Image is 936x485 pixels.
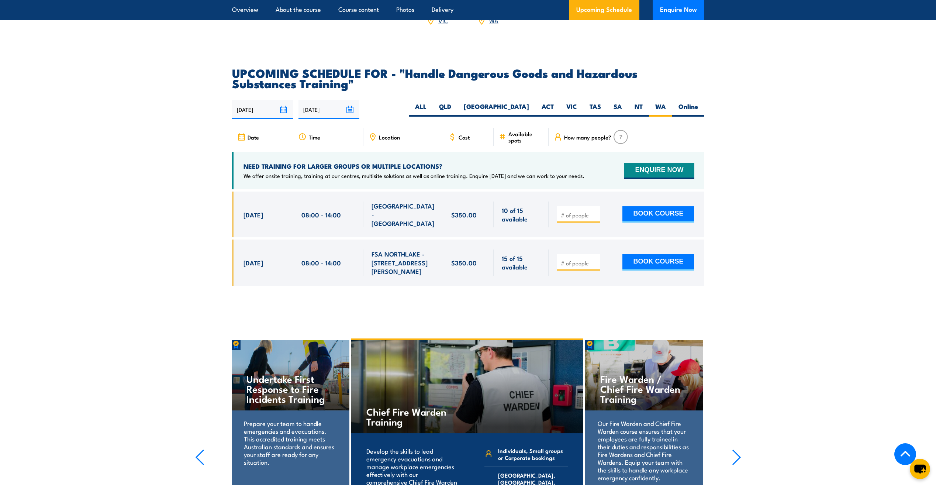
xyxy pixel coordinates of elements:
button: chat-button [910,459,930,479]
span: How many people? [564,134,611,140]
button: BOOK COURSE [622,254,694,271]
span: Time [309,134,320,140]
span: [DATE] [244,210,263,219]
span: 08:00 - 14:00 [301,210,341,219]
span: Date [248,134,259,140]
label: QLD [433,102,457,117]
label: SA [607,102,628,117]
label: TAS [583,102,607,117]
h4: NEED TRAINING FOR LARGER GROUPS OR MULTIPLE LOCATIONS? [244,162,584,170]
span: Individuals, Small groups or Corporate bookings [498,447,568,461]
p: Prepare your team to handle emergencies and evacuations. This accredited training meets Australia... [244,419,336,466]
label: Online [672,102,704,117]
span: $350.00 [451,210,477,219]
label: [GEOGRAPHIC_DATA] [457,102,535,117]
input: # of people [561,211,598,219]
button: BOOK COURSE [622,206,694,223]
span: 10 of 15 available [502,206,540,223]
span: 15 of 15 available [502,254,540,271]
p: We offer onsite training, training at our centres, multisite solutions as well as online training... [244,172,584,179]
label: VIC [560,102,583,117]
span: Location [379,134,400,140]
span: $350.00 [451,258,477,267]
label: WA [649,102,672,117]
button: ENQUIRE NOW [624,163,694,179]
input: To date [298,100,359,119]
span: FSA NORTHLAKE - [STREET_ADDRESS][PERSON_NAME] [372,250,435,275]
span: 08:00 - 14:00 [301,258,341,267]
input: From date [232,100,293,119]
label: ALL [409,102,433,117]
h2: UPCOMING SCHEDULE FOR - "Handle Dangerous Goods and Hazardous Substances Training" [232,68,704,88]
input: # of people [561,259,598,267]
label: NT [628,102,649,117]
a: VIC [438,16,448,25]
span: Cost [459,134,470,140]
label: ACT [535,102,560,117]
span: Available spots [508,131,543,143]
a: WA [489,16,498,25]
span: [GEOGRAPHIC_DATA] - [GEOGRAPHIC_DATA] [372,202,435,227]
span: [DATE] [244,258,263,267]
p: Our Fire Warden and Chief Fire Warden course ensures that your employees are fully trained in the... [598,419,690,481]
h4: Fire Warden / Chief Fire Warden Training [600,374,688,403]
h4: Undertake First Response to Fire Incidents Training [246,374,334,403]
h4: Chief Fire Warden Training [366,406,453,426]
